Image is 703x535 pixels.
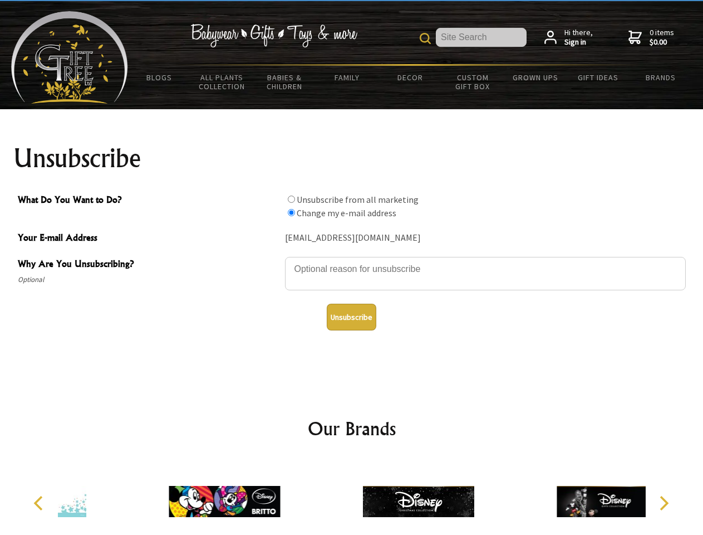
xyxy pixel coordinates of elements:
[650,37,674,47] strong: $0.00
[28,491,52,515] button: Previous
[13,145,690,172] h1: Unsubscribe
[650,27,674,47] span: 0 items
[316,66,379,89] a: Family
[436,28,527,47] input: Site Search
[191,66,254,98] a: All Plants Collection
[297,207,396,218] label: Change my e-mail address
[327,304,376,330] button: Unsubscribe
[128,66,191,89] a: BLOGS
[288,196,295,203] input: What Do You Want to Do?
[630,66,692,89] a: Brands
[567,66,630,89] a: Gift Ideas
[18,257,279,273] span: Why Are You Unsubscribing?
[297,194,419,205] label: Unsubscribe from all marketing
[504,66,567,89] a: Grown Ups
[253,66,316,98] a: Babies & Children
[544,28,593,47] a: Hi there,Sign in
[288,209,295,216] input: What Do You Want to Do?
[441,66,504,98] a: Custom Gift Box
[285,230,686,247] div: [EMAIL_ADDRESS][DOMAIN_NAME]
[18,273,279,286] span: Optional
[22,415,681,442] h2: Our Brands
[651,491,676,515] button: Next
[18,231,279,247] span: Your E-mail Address
[18,193,279,209] span: What Do You Want to Do?
[378,66,441,89] a: Decor
[190,24,357,47] img: Babywear - Gifts - Toys & more
[564,37,593,47] strong: Sign in
[628,28,674,47] a: 0 items$0.00
[420,33,431,44] img: product search
[11,11,128,104] img: Babyware - Gifts - Toys and more...
[285,257,686,290] textarea: Why Are You Unsubscribing?
[564,28,593,47] span: Hi there,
